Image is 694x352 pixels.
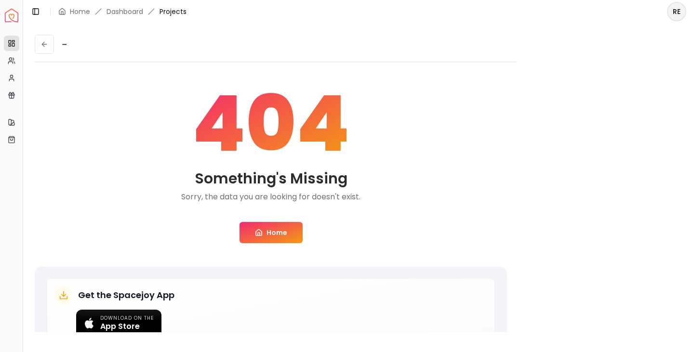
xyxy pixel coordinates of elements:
[58,7,187,16] nav: breadcrumb
[5,9,18,22] img: Spacejoy Logo
[181,191,360,203] p: Sorry, the data you are looking for doesn't exist.
[100,322,154,331] span: App Store
[192,85,350,162] span: 404
[84,318,94,328] img: Apple logo
[76,310,161,337] a: Download on the App Store
[667,2,686,21] button: RE
[100,315,154,322] span: Download on the
[195,170,347,187] h2: Something's Missing
[70,7,90,16] a: Home
[107,7,143,16] a: Dashboard
[62,37,67,52] h3: -
[668,3,685,20] span: RE
[240,222,303,243] a: Home
[5,9,18,22] a: Spacejoy
[78,288,174,302] h5: Get the Spacejoy App
[160,7,187,16] span: Projects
